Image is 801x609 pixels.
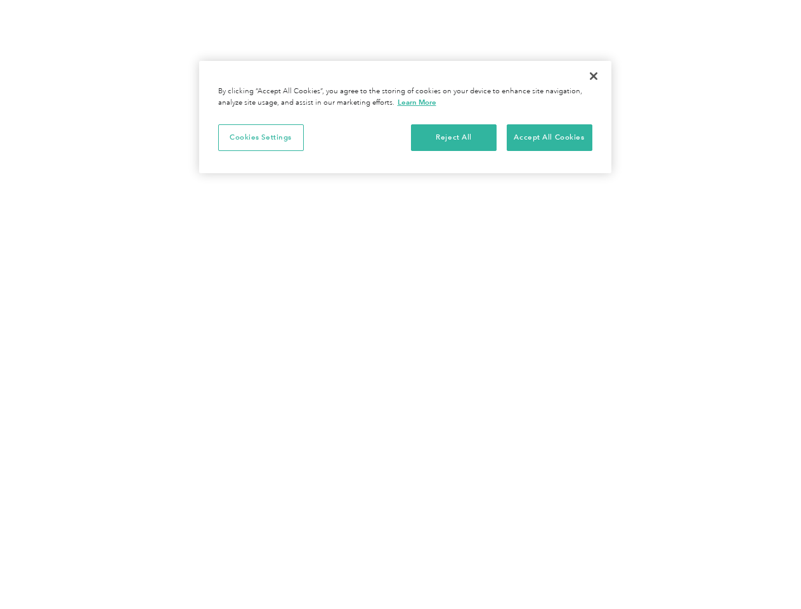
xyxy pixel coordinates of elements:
button: Close [580,62,608,90]
a: More information about your privacy, opens in a new tab [398,98,436,107]
button: Reject All [411,124,497,151]
div: By clicking “Accept All Cookies”, you agree to the storing of cookies on your device to enhance s... [218,86,592,108]
button: Accept All Cookies [507,124,592,151]
button: Cookies Settings [218,124,304,151]
div: Privacy [199,61,611,173]
div: Cookie banner [199,61,611,173]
